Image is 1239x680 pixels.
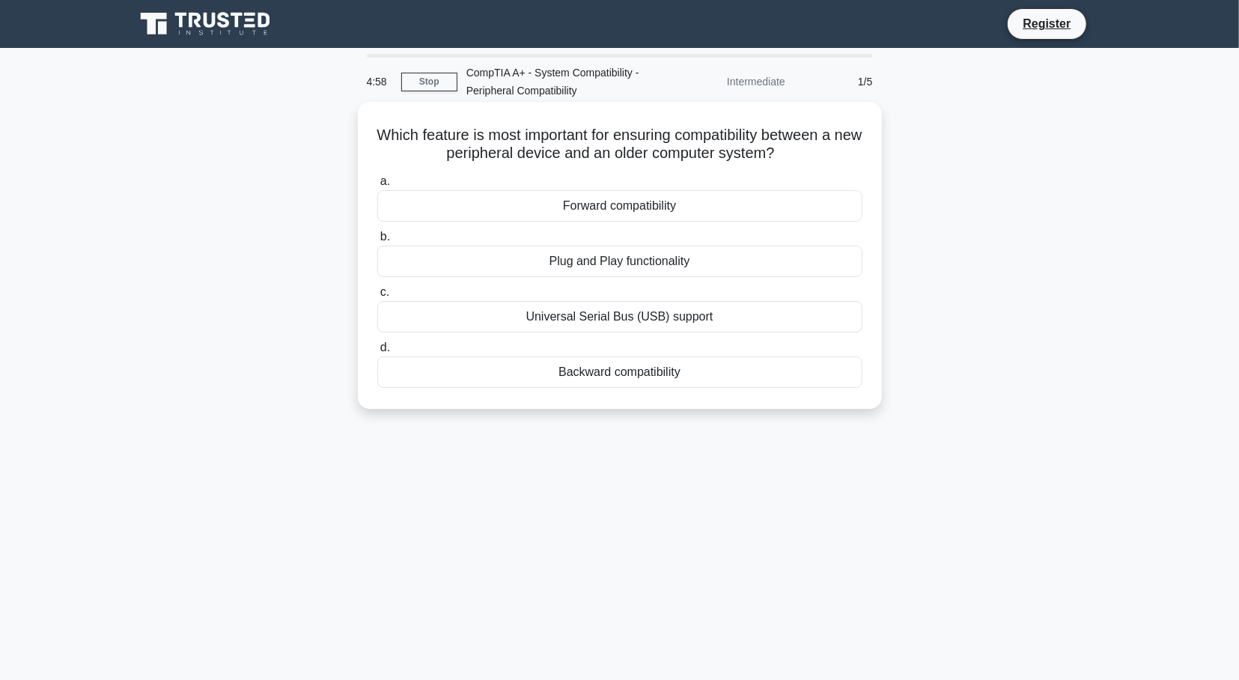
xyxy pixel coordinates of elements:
div: 4:58 [358,67,401,97]
div: CompTIA A+ - System Compatibility - Peripheral Compatibility [457,58,663,106]
div: Intermediate [663,67,794,97]
div: 1/5 [794,67,882,97]
a: Stop [401,73,457,91]
span: b. [380,230,390,243]
div: Plug and Play functionality [377,246,862,277]
span: a. [380,174,390,187]
span: c. [380,285,389,298]
div: Backward compatibility [377,356,862,388]
div: Forward compatibility [377,190,862,222]
div: Universal Serial Bus (USB) support [377,301,862,333]
a: Register [1014,14,1080,33]
h5: Which feature is most important for ensuring compatibility between a new peripheral device and an... [376,126,864,163]
span: d. [380,341,390,353]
